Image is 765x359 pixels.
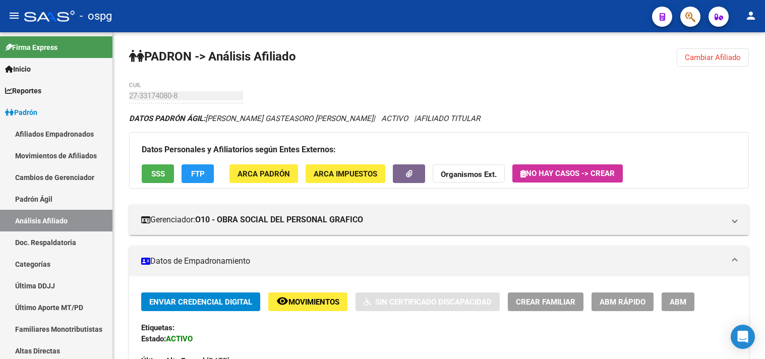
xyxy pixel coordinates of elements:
[166,334,193,343] strong: ACTIVO
[276,295,288,307] mat-icon: remove_red_eye
[142,164,174,183] button: SSS
[141,292,260,311] button: Enviar Credencial Digital
[685,53,741,62] span: Cambiar Afiliado
[5,85,41,96] span: Reportes
[745,10,757,22] mat-icon: person
[5,64,31,75] span: Inicio
[229,164,298,183] button: ARCA Padrón
[375,297,492,307] span: Sin Certificado Discapacidad
[141,256,725,267] mat-panel-title: Datos de Empadronamiento
[182,164,214,183] button: FTP
[433,164,505,183] button: Organismos Ext.
[288,297,339,307] span: Movimientos
[268,292,347,311] button: Movimientos
[416,114,480,123] span: AFILIADO TITULAR
[8,10,20,22] mat-icon: menu
[129,49,296,64] strong: PADRON -> Análisis Afiliado
[191,169,205,178] span: FTP
[149,297,252,307] span: Enviar Credencial Digital
[592,292,654,311] button: ABM Rápido
[508,292,583,311] button: Crear Familiar
[306,164,385,183] button: ARCA Impuestos
[129,114,205,123] strong: DATOS PADRÓN ÁGIL:
[5,42,57,53] span: Firma Express
[141,334,166,343] strong: Estado:
[151,169,165,178] span: SSS
[441,170,497,179] strong: Organismos Ext.
[516,297,575,307] span: Crear Familiar
[129,246,749,276] mat-expansion-panel-header: Datos de Empadronamiento
[5,107,37,118] span: Padrón
[600,297,645,307] span: ABM Rápido
[356,292,500,311] button: Sin Certificado Discapacidad
[80,5,112,27] span: - ospg
[314,169,377,178] span: ARCA Impuestos
[520,169,615,178] span: No hay casos -> Crear
[129,114,373,123] span: [PERSON_NAME] GASTEASORO [PERSON_NAME]
[141,214,725,225] mat-panel-title: Gerenciador:
[670,297,686,307] span: ABM
[142,143,736,157] h3: Datos Personales y Afiliatorios según Entes Externos:
[731,325,755,349] div: Open Intercom Messenger
[129,114,480,123] i: | ACTIVO |
[238,169,290,178] span: ARCA Padrón
[662,292,694,311] button: ABM
[129,205,749,235] mat-expansion-panel-header: Gerenciador:O10 - OBRA SOCIAL DEL PERSONAL GRAFICO
[195,214,363,225] strong: O10 - OBRA SOCIAL DEL PERSONAL GRAFICO
[677,48,749,67] button: Cambiar Afiliado
[512,164,623,183] button: No hay casos -> Crear
[141,323,174,332] strong: Etiquetas:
